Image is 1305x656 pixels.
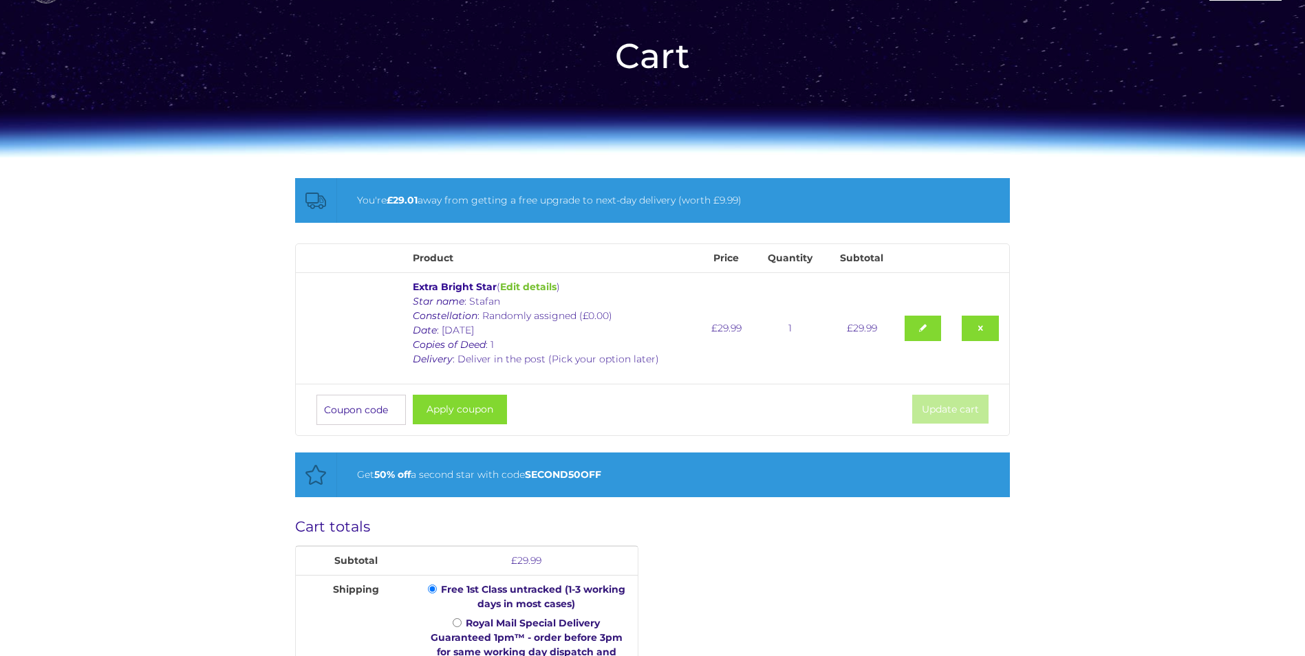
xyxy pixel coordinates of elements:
[500,281,557,293] a: Edit details
[830,244,894,272] th: Subtotal
[413,353,453,365] i: Delivery
[847,322,853,334] span: £
[962,316,999,341] a: Remove this item
[751,272,830,384] td: 1
[441,583,625,610] label: Free 1st Class untracked (1-3 working days in most cases)
[374,468,411,481] b: 50% off
[751,244,830,272] th: Quantity
[711,322,718,334] span: £
[525,468,601,481] b: SECOND50OFF
[413,324,437,336] i: Date
[413,294,694,367] p: : Stafan : Randomly assigned (£0.00) : [DATE] : 1 : Deliver in the post (Pick your option later)
[847,322,877,334] bdi: 29.99
[413,338,486,351] i: Copies of Deed
[511,554,517,567] span: £
[711,322,742,334] bdi: 29.99
[413,395,507,424] button: Apply coupon
[295,518,638,535] h2: Cart totals
[357,466,972,483] div: Get a second star with code
[357,192,972,209] div: You're away from getting a free upgrade to next-day delivery (worth £9.99)
[406,244,701,272] th: Product
[413,295,464,307] i: Star name
[701,244,751,272] th: Price
[296,546,416,575] th: Subtotal
[387,194,418,206] bdi: 29.01
[295,38,1010,75] h1: Cart
[413,281,497,293] b: Extra Bright Star
[387,194,393,206] span: £
[413,309,477,322] i: Constellation
[912,395,989,424] button: Update cart
[406,272,701,384] td: ( )
[316,395,406,425] input: Coupon code
[511,554,541,567] bdi: 29.99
